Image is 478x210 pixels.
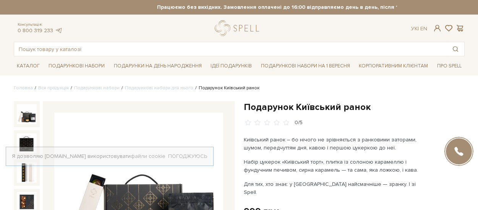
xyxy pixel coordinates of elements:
[418,25,419,32] span: |
[6,153,213,160] div: Я дозволяю [DOMAIN_NAME] використовувати
[244,180,423,196] p: Для тих, хто знає: у [GEOGRAPHIC_DATA] найсмачніше — зранку. І зі Spell.
[74,85,120,91] a: Подарункові набори
[17,104,37,124] img: Подарунок Київський ранок
[295,119,303,126] div: 0/5
[207,60,255,72] span: Ідеї подарунків
[55,27,63,34] a: telegram
[244,136,423,152] p: Київський ранок – бо нічого не зрівняється з ранковими заторами, шумом, передчуттям дня, кавою і ...
[215,20,262,36] a: logo
[356,59,431,72] a: Корпоративним клієнтам
[168,153,207,160] a: Погоджуюсь
[258,59,353,72] a: Подарункові набори на 1 Вересня
[38,85,69,91] a: Вся продукція
[45,60,108,72] span: Подарункові набори
[447,42,464,56] button: Пошук товару у каталозі
[14,85,33,91] a: Головна
[14,60,43,72] span: Каталог
[244,101,465,113] h1: Подарунок Київський ранок
[125,85,193,91] a: Подарункові набори для нього
[111,60,205,72] span: Подарунки на День народження
[193,85,259,92] li: Подарунок Київський ранок
[434,60,465,72] span: Про Spell
[411,25,427,32] div: Ук
[18,27,53,34] a: 0 800 319 233
[131,153,165,159] a: файли cookie
[244,158,423,174] p: Набір цукерок «Київський торт», плитка із солоною карамеллю і фундучним печивом, сирна карамель —...
[18,22,63,27] span: Консультація:
[17,162,37,182] img: Подарунок Київський ранок
[14,42,447,56] input: Пошук товару у каталозі
[17,133,37,153] img: Подарунок Київський ранок
[420,25,427,32] a: En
